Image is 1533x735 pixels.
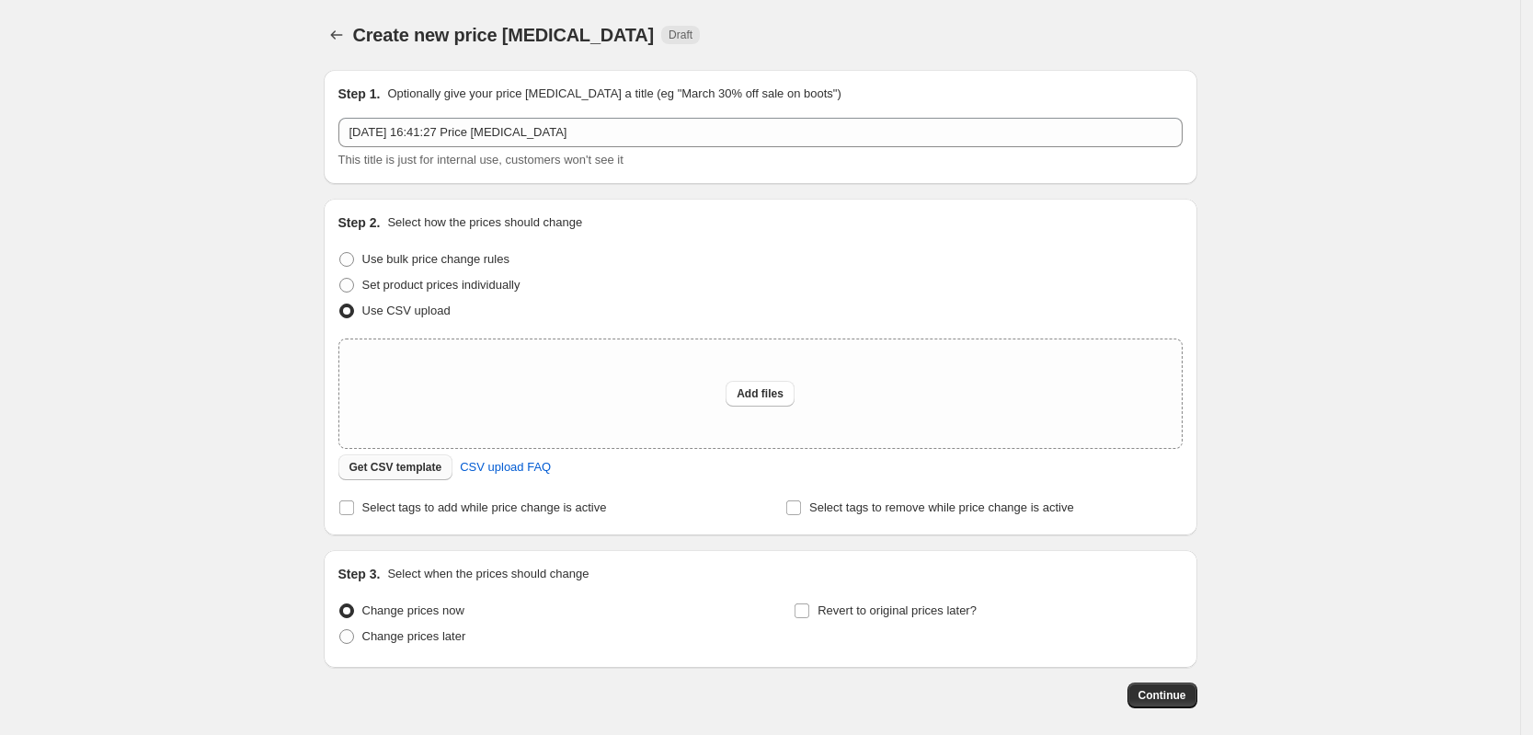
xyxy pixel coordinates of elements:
[809,500,1074,514] span: Select tags to remove while price change is active
[362,603,464,617] span: Change prices now
[338,454,453,480] button: Get CSV template
[387,565,589,583] p: Select when the prices should change
[737,386,784,401] span: Add files
[362,500,607,514] span: Select tags to add while price change is active
[338,85,381,103] h2: Step 1.
[669,28,692,42] span: Draft
[362,278,521,292] span: Set product prices individually
[349,460,442,475] span: Get CSV template
[387,213,582,232] p: Select how the prices should change
[324,22,349,48] button: Price change jobs
[726,381,795,407] button: Add files
[362,252,509,266] span: Use bulk price change rules
[338,153,623,167] span: This title is just for internal use, customers won't see it
[338,213,381,232] h2: Step 2.
[460,458,551,477] span: CSV upload FAQ
[1127,683,1197,708] button: Continue
[338,565,381,583] h2: Step 3.
[818,603,977,617] span: Revert to original prices later?
[362,629,466,643] span: Change prices later
[362,304,451,317] span: Use CSV upload
[338,118,1183,147] input: 30% off holiday sale
[1138,688,1186,703] span: Continue
[353,25,655,45] span: Create new price [MEDICAL_DATA]
[387,85,841,103] p: Optionally give your price [MEDICAL_DATA] a title (eg "March 30% off sale on boots")
[449,453,562,482] a: CSV upload FAQ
